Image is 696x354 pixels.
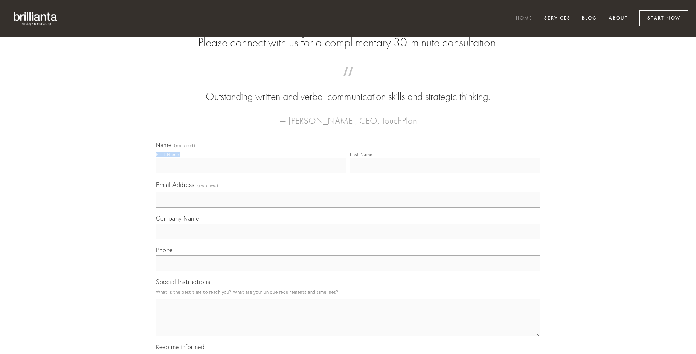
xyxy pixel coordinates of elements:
[156,141,171,149] span: Name
[604,12,633,25] a: About
[156,287,540,297] p: What is the best time to reach you? What are your unique requirements and timelines?
[577,12,602,25] a: Blog
[174,143,195,148] span: (required)
[156,343,205,351] span: Keep me informed
[168,75,528,104] blockquote: Outstanding written and verbal communication skills and strategic thinking.
[639,10,688,26] a: Start Now
[156,215,199,222] span: Company Name
[156,181,195,188] span: Email Address
[197,180,218,190] span: (required)
[156,278,210,285] span: Special Instructions
[511,12,537,25] a: Home
[168,104,528,128] figcaption: — [PERSON_NAME], CEO, TouchPlan
[168,75,528,89] span: “
[156,35,540,50] h2: Please connect with us for a complimentary 30-minute consultation.
[156,152,179,157] div: First Name
[156,246,173,254] span: Phone
[539,12,575,25] a: Services
[350,152,372,157] div: Last Name
[8,8,64,29] img: brillianta - research, strategy, marketing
